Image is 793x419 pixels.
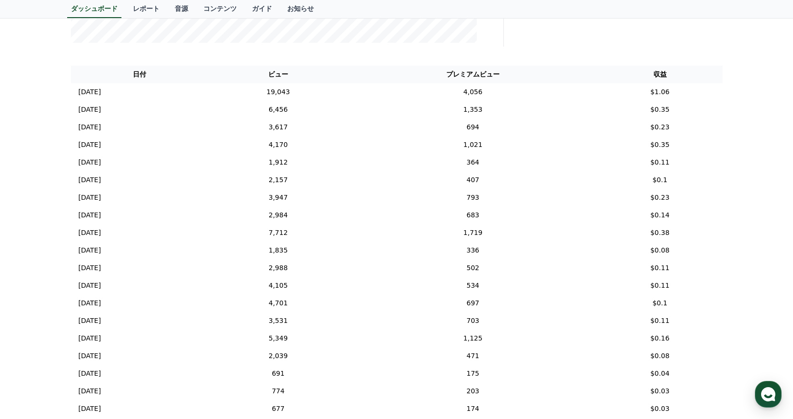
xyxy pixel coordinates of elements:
td: $0.35 [598,101,723,118]
td: 203 [348,382,597,400]
td: 336 [348,242,597,259]
td: 2,984 [208,206,348,224]
p: [DATE] [79,263,101,273]
p: [DATE] [79,122,101,132]
td: $0.23 [598,189,723,206]
td: $0.11 [598,277,723,294]
td: 2,157 [208,171,348,189]
span: Messages [79,316,107,324]
td: 694 [348,118,597,136]
td: $0.11 [598,259,723,277]
p: [DATE] [79,404,101,414]
td: 407 [348,171,597,189]
td: 534 [348,277,597,294]
p: [DATE] [79,245,101,255]
span: Settings [141,316,164,323]
td: 1,719 [348,224,597,242]
td: $0.1 [598,171,723,189]
p: [DATE] [79,333,101,343]
td: $0.38 [598,224,723,242]
td: 1,835 [208,242,348,259]
td: $0.08 [598,347,723,365]
td: $1.06 [598,83,723,101]
td: 471 [348,347,597,365]
td: 7,712 [208,224,348,242]
td: 19,043 [208,83,348,101]
td: 677 [208,400,348,418]
td: 3,617 [208,118,348,136]
td: 2,988 [208,259,348,277]
td: $0.03 [598,400,723,418]
td: 1,021 [348,136,597,154]
a: Home [3,302,63,325]
td: $0.35 [598,136,723,154]
td: 1,125 [348,330,597,347]
p: [DATE] [79,351,101,361]
th: 日付 [71,66,208,83]
td: $0.08 [598,242,723,259]
td: 4,701 [208,294,348,312]
td: 793 [348,189,597,206]
td: 683 [348,206,597,224]
p: [DATE] [79,228,101,238]
td: $0.03 [598,382,723,400]
a: Settings [123,302,183,325]
td: $0.1 [598,294,723,312]
p: [DATE] [79,193,101,203]
td: 6,456 [208,101,348,118]
td: 4,170 [208,136,348,154]
td: 4,056 [348,83,597,101]
p: [DATE] [79,87,101,97]
td: 703 [348,312,597,330]
p: [DATE] [79,210,101,220]
p: [DATE] [79,316,101,326]
td: $0.11 [598,154,723,171]
p: [DATE] [79,105,101,115]
td: 5,349 [208,330,348,347]
td: 1,912 [208,154,348,171]
p: [DATE] [79,386,101,396]
a: Messages [63,302,123,325]
th: ビュー [208,66,348,83]
td: 4,105 [208,277,348,294]
td: 3,531 [208,312,348,330]
td: $0.11 [598,312,723,330]
td: $0.16 [598,330,723,347]
p: [DATE] [79,298,101,308]
td: 175 [348,365,597,382]
td: 774 [208,382,348,400]
td: 174 [348,400,597,418]
th: プレミアムビュー [348,66,597,83]
th: 収益 [598,66,723,83]
p: [DATE] [79,369,101,379]
td: 691 [208,365,348,382]
td: $0.04 [598,365,723,382]
td: 697 [348,294,597,312]
p: [DATE] [79,281,101,291]
td: 364 [348,154,597,171]
td: $0.14 [598,206,723,224]
td: 3,947 [208,189,348,206]
td: 1,353 [348,101,597,118]
td: 2,039 [208,347,348,365]
td: 502 [348,259,597,277]
p: [DATE] [79,140,101,150]
td: $0.23 [598,118,723,136]
p: [DATE] [79,175,101,185]
p: [DATE] [79,157,101,167]
span: Home [24,316,41,323]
